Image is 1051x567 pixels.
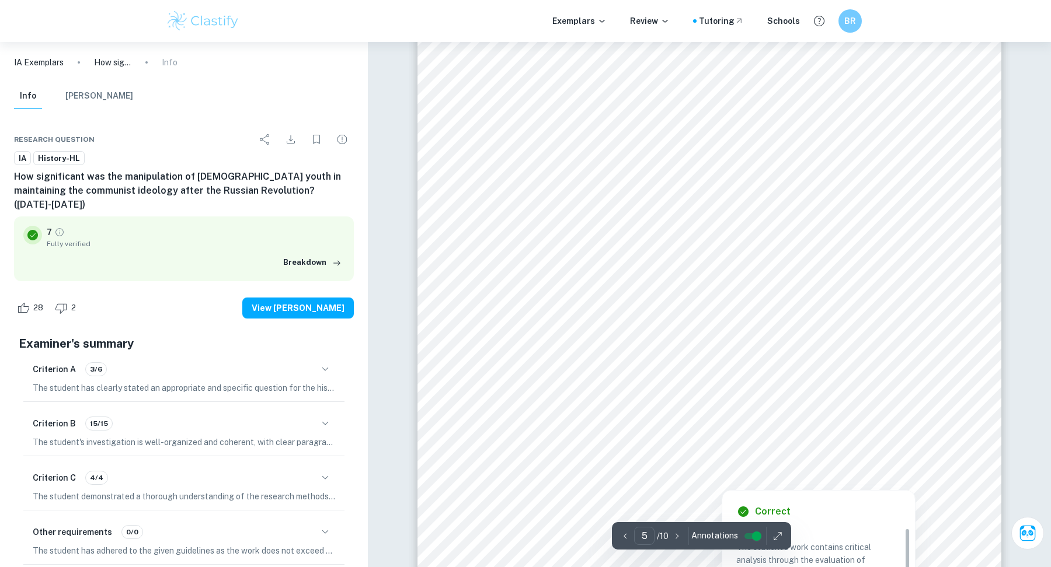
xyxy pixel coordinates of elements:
[33,544,335,557] p: The student has adhered to the given guidelines as the work does not exceed the word limit of 220...
[14,134,95,145] span: Research question
[657,530,669,542] p: / 10
[162,56,178,69] p: Info
[33,381,335,394] p: The student has clearly stated an appropriate and specific question for the historical investigat...
[330,128,354,151] div: Report issue
[65,302,82,314] span: 2
[499,369,671,381] span: tioned in [PERSON_NAME]´s speech
[896,306,954,318] span: tured ‘learn-
[499,541,960,553] span: of the CPSU to the youth, training them to become revolutionaries, and gaining voluntary help with
[499,327,948,339] span: ing through play’ method through which the children could learn the Soviet values of collectivity,
[499,348,943,360] span: social activism and responsibility. Therefore, one of the main tasks of the Soviet school, as men-
[86,364,106,374] span: 3/6
[14,151,31,166] a: IA
[499,264,956,276] span: principle of the Soviet school curriculum and the role of Marxism in Soviet schools was as essential
[65,83,133,109] button: [PERSON_NAME]
[1011,517,1044,549] button: Ask Clai
[27,302,50,314] span: 28
[15,153,30,164] span: IA
[562,452,566,460] span: 8
[533,244,750,256] span: Like emphasized in [PERSON_NAME]´s speech
[691,530,738,542] span: Annotations
[533,500,1027,512] span: From an [DEMOGRAPHIC_DATA] perspective, the formation of the Youth Leagues such as the Komsomol
[697,285,701,292] span: 6
[47,226,52,239] p: 7
[681,155,956,167] span: importance of youth and the way they can be easily manip-
[305,128,328,151] div: Bookmark
[14,170,354,212] h6: How significant was the manipulation of [DEMOGRAPHIC_DATA] youth in maintaining the communist ide...
[838,9,862,33] button: BR
[499,285,697,297] span: as the role of religion in old tsarist schools.
[499,218,778,229] span: indoctrination and maintenance of the communist ideology.
[767,15,800,27] a: Schools
[611,369,615,376] span: 7
[499,411,953,423] span: even on their own parents was highly encouraged, propagated specifically through the role model
[566,453,948,465] span: . In this way, the youth were highly significant for not only instilling communism in
[499,155,678,167] span: highlights the Bolsheviks´ views on the
[14,83,42,109] button: Info
[696,244,960,256] span: , the implementation of Communist values was a guiding
[86,418,112,429] span: 15/15
[52,299,82,317] div: Dislike
[279,128,302,151] div: Download
[703,285,954,297] span: For instance, the post-Civil War children were encour-
[552,15,607,27] p: Exemplars
[33,417,76,430] h6: Criterion B
[54,227,65,237] a: Grade fully verified
[33,526,112,538] h6: Other requirements
[94,56,131,69] p: How significant was the manipulation of [DEMOGRAPHIC_DATA] youth in maintaining the communist ide...
[33,436,335,449] p: The student's investigation is well-organized and coherent, with clear paragraphs that include an...
[14,299,50,317] div: Like
[499,390,957,402] span: a potential in becoming revolutionaries. Likewise, as observed through Figes´ interviews, snitching,
[499,176,932,188] span: ulated once they detach themselves from their parents and belong to the community. Conse-
[47,239,344,249] span: Fully verified
[19,335,349,352] h5: Examiner's summary
[499,453,562,465] span: achievement.
[736,528,910,541] h6: Criterion B
[253,128,277,151] div: Share
[692,243,696,250] span: 5
[86,473,107,483] span: 4/4
[499,134,944,146] span: ciently carried out through reforms in the educational system. For example, a schooling theorist
[34,153,84,164] span: History-HL
[14,56,64,69] a: IA Exemplars
[242,297,354,318] button: View [PERSON_NAME]
[699,15,744,27] a: Tutoring
[33,363,76,376] h6: Criterion A
[33,490,335,503] p: The student demonstrated a thorough understanding of the research methods used by historians and ...
[630,15,670,27] p: Review
[499,306,984,318] span: aged to play at being revolutionaries. [DEMOGRAPHIC_DATA] educational thinkers reinforced the struc
[499,113,945,125] span: easier to manipulate, they craved to become revolutionaries, be included, and this could be effi-
[33,471,76,484] h6: Criterion C
[122,527,142,537] span: 0/0
[499,197,955,209] span: quently, the youth were important because they could be freed from the old beliefs, giving way to
[533,92,956,104] span: Firstly, from a Marxist perspective, the youth were fit for the job mainly because they were
[33,151,85,166] a: History-HL
[755,505,791,519] h6: Correct
[499,66,739,78] span: there is no doubt that the youth played a huge role.
[166,9,240,33] img: Clastify logo
[499,45,933,57] span: ent perspectives upon the success and extent of significance compared to other methods, yet
[280,254,344,271] button: Breakdown
[944,134,948,141] span: 4
[844,15,857,27] h6: BR
[809,11,829,31] button: Help and Feedback
[618,369,953,381] span: was to instill collective obedience and the idea that the children had too
[499,520,959,532] span: and the Young Pioneers in [DATE] played an important role as a mechanism for teaching the values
